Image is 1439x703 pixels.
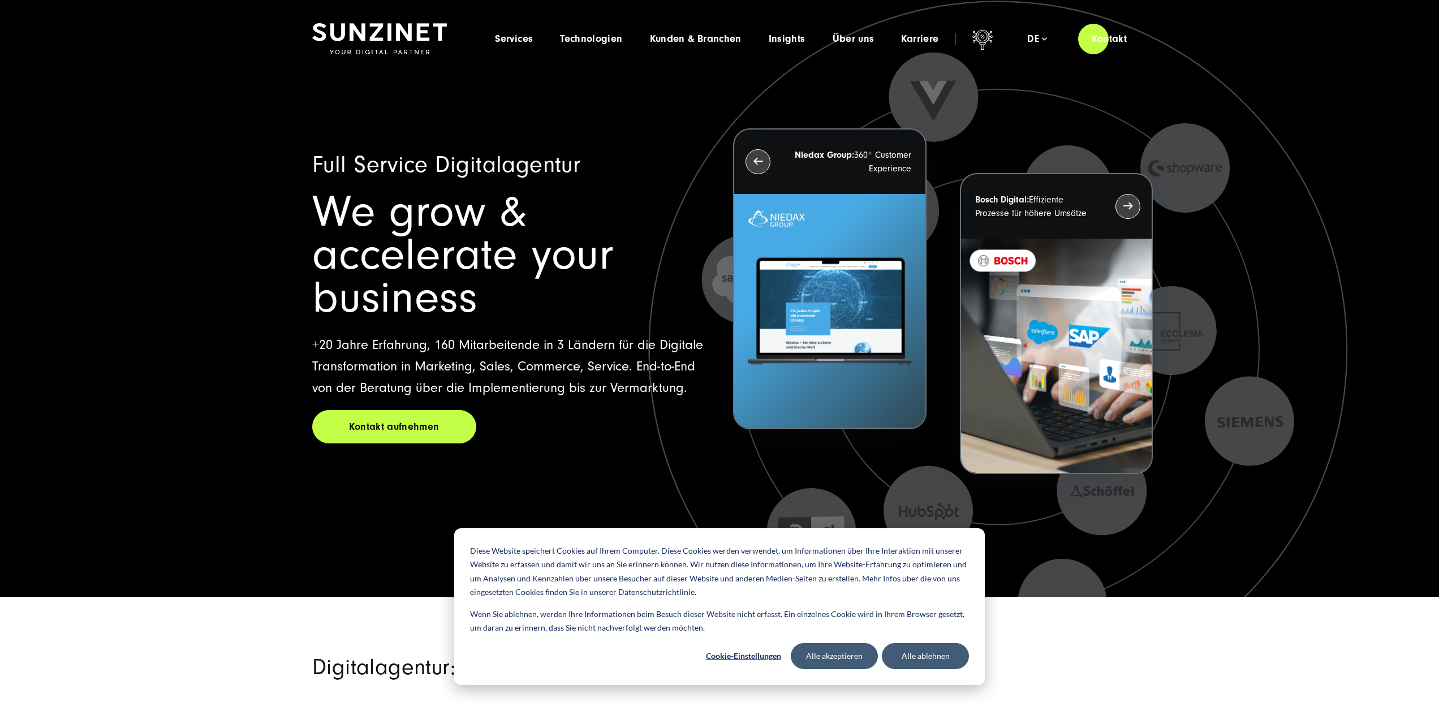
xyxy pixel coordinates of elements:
p: Effiziente Prozesse für höhere Umsätze [975,193,1095,220]
a: Technologien [560,33,622,45]
strong: Niedax Group: [795,150,854,160]
img: BOSCH - Kundeprojekt - Digital Transformation Agentur SUNZINET [961,239,1152,473]
div: Cookie banner [454,528,985,685]
button: Alle ablehnen [882,643,969,669]
p: Diese Website speichert Cookies auf Ihrem Computer. Diese Cookies werden verwendet, um Informatio... [470,544,969,600]
a: Kontakt aufnehmen [312,410,476,443]
button: Niedax Group:360° Customer Experience Letztes Projekt von Niedax. Ein Laptop auf dem die Niedax W... [733,128,926,430]
h2: Digitalagentur: Unsere Services [312,654,850,681]
p: +20 Jahre Erfahrung, 160 Mitarbeitende in 3 Ländern für die Digitale Transformation in Marketing,... [312,334,706,399]
button: Bosch Digital:Effiziente Prozesse für höhere Umsätze BOSCH - Kundeprojekt - Digital Transformatio... [960,173,1153,475]
img: SUNZINET Full Service Digital Agentur [312,23,447,55]
a: Services [495,33,533,45]
img: Letztes Projekt von Niedax. Ein Laptop auf dem die Niedax Website geöffnet ist, auf blauem Hinter... [734,194,925,429]
div: de [1027,33,1047,45]
p: Wenn Sie ablehnen, werden Ihre Informationen beim Besuch dieser Website nicht erfasst. Ein einzel... [470,607,969,635]
span: Full Service Digitalagentur [312,152,580,178]
strong: Bosch Digital: [975,195,1029,205]
a: Insights [769,33,805,45]
a: Karriere [901,33,938,45]
p: 360° Customer Experience [791,148,911,175]
button: Cookie-Einstellungen [700,643,787,669]
a: Über uns [833,33,874,45]
h1: We grow & accelerate your business [312,191,706,320]
a: Kontakt [1078,23,1140,55]
a: Kunden & Branchen [650,33,742,45]
button: Alle akzeptieren [791,643,878,669]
